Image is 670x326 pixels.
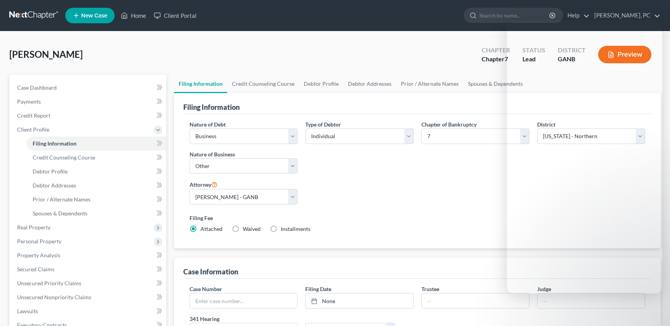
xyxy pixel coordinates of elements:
a: Credit Report [11,109,166,123]
a: Case Dashboard [11,81,166,95]
div: Chapter [482,55,510,64]
a: Debtor Addresses [26,179,166,192]
span: Filing Information [33,140,77,147]
span: Personal Property [17,238,61,244]
a: Filing Information [26,137,166,151]
a: Property Analysis [11,248,166,262]
span: Credit Report [17,112,50,119]
a: Filing Information [174,75,227,93]
span: Waived [243,225,261,232]
label: Filing Fee [190,214,645,222]
span: Attached [200,225,223,232]
a: Prior / Alternate Names [396,75,463,93]
input: Enter case number... [190,293,297,308]
span: [PERSON_NAME] [9,49,83,60]
a: Spouses & Dependents [26,206,166,220]
a: Debtor Addresses [343,75,396,93]
a: Home [117,9,150,23]
a: [PERSON_NAME], PC [590,9,660,23]
a: Debtor Profile [26,165,166,179]
a: Debtor Profile [299,75,343,93]
label: Trustee [421,285,439,293]
a: Prior / Alternate Names [26,192,166,206]
span: Client Profile [17,126,49,133]
div: Filing Information [183,102,240,112]
a: Unsecured Nonpriority Claims [11,290,166,304]
span: Case Dashboard [17,84,57,91]
span: Property Analysis [17,252,60,258]
iframe: Intercom live chat [644,300,662,318]
a: Lawsuits [11,304,166,318]
label: Chapter of Bankruptcy [421,120,477,128]
label: Case Number [190,285,222,293]
span: Secured Claims [17,266,54,272]
a: Client Portal [150,9,200,23]
div: Case Information [183,267,238,276]
span: Debtor Profile [33,168,68,175]
span: 7 [505,55,508,62]
span: Payments [17,98,41,105]
span: Spouses & Dependents [33,210,87,217]
a: Credit Counseling Course [227,75,299,93]
span: Real Property [17,224,50,231]
a: Credit Counseling Course [26,151,166,165]
a: Payments [11,95,166,109]
span: Installments [281,225,310,232]
label: Nature of Business [190,150,235,158]
a: Spouses & Dependents [463,75,527,93]
a: Help [564,9,590,23]
iframe: Intercom live chat [507,20,662,293]
span: Unsecured Priority Claims [17,280,81,286]
label: Filing Date [305,285,331,293]
label: Attorney [190,180,218,189]
span: Unsecured Nonpriority Claims [17,294,91,300]
span: Credit Counseling Course [33,154,95,161]
input: -- [538,293,645,308]
a: None [306,293,413,308]
label: 341 Hearing [186,315,417,323]
label: Type of Debtor [305,120,341,128]
span: New Case [81,13,107,19]
input: Search by name... [479,8,550,23]
input: -- [422,293,529,308]
span: Prior / Alternate Names [33,196,90,203]
a: Unsecured Priority Claims [11,276,166,290]
a: Secured Claims [11,262,166,276]
div: Chapter [482,46,510,55]
span: Lawsuits [17,308,38,314]
span: Debtor Addresses [33,182,76,189]
label: Nature of Debt [190,120,226,128]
